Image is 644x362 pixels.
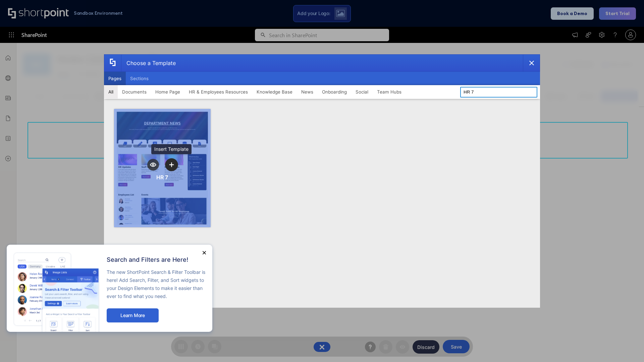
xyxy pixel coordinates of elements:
[104,72,126,85] button: Pages
[156,174,168,181] div: HR 7
[107,308,159,322] button: Learn More
[104,85,118,99] button: All
[151,85,184,99] button: Home Page
[13,251,100,332] img: new feature image
[118,85,151,99] button: Documents
[373,85,406,99] button: Team Hubs
[318,85,351,99] button: Onboarding
[252,85,297,99] button: Knowledge Base
[351,85,373,99] button: Social
[297,85,318,99] button: News
[121,55,176,71] div: Choose a Template
[126,72,153,85] button: Sections
[107,268,206,300] p: The new ShortPoint Search & Filter Toolbar is here! Add Search, Filter, and Sort widgets to your ...
[184,85,252,99] button: HR & Employees Resources
[460,87,537,98] input: Search
[107,256,206,263] h2: Search and Filters are Here!
[104,54,540,308] div: template selector
[610,330,644,362] iframe: Chat Widget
